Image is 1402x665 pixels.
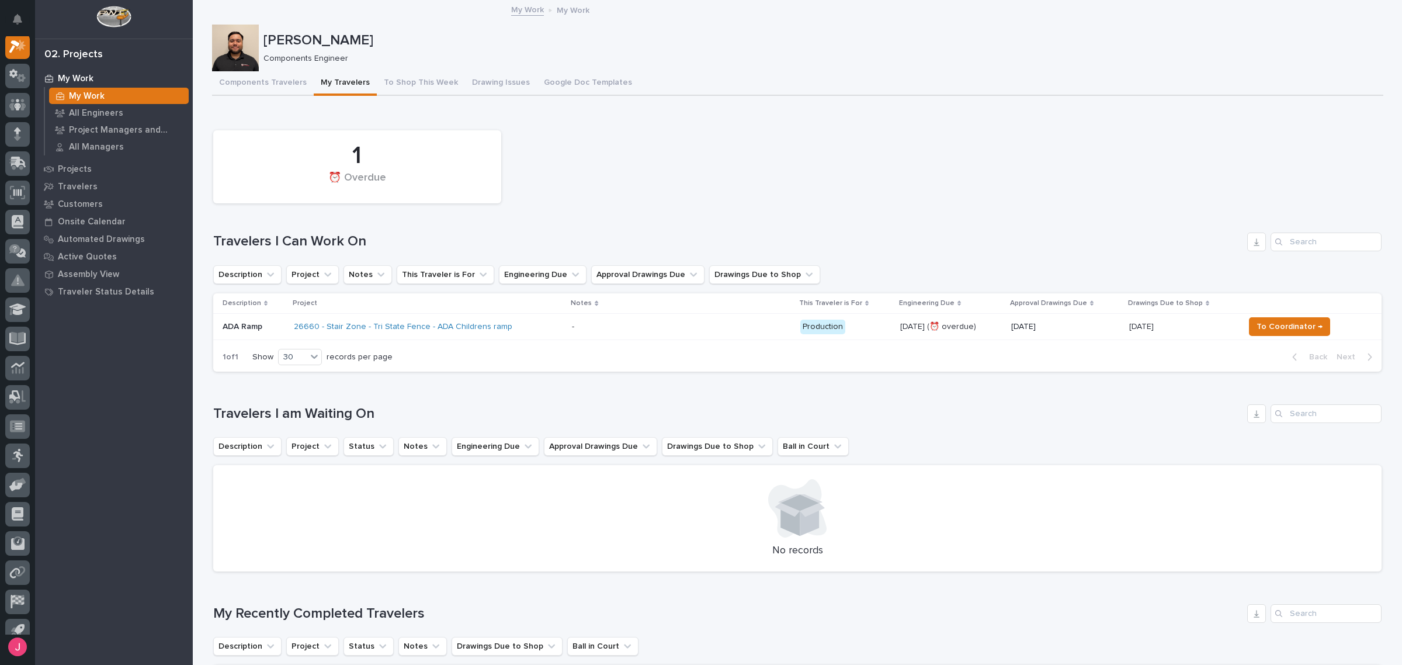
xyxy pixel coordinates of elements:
[227,545,1368,557] p: No records
[213,265,282,284] button: Description
[778,437,849,456] button: Ball in Court
[572,322,574,332] div: -
[213,605,1243,622] h1: My Recently Completed Travelers
[69,91,105,102] p: My Work
[58,199,103,210] p: Customers
[35,195,193,213] a: Customers
[465,71,537,96] button: Drawing Issues
[294,322,512,332] a: 26660 - Stair Zone - Tri State Fence - ADA Childrens ramp
[1129,320,1156,332] p: [DATE]
[223,322,284,332] p: ADA Ramp
[69,125,184,136] p: Project Managers and Engineers
[58,252,117,262] p: Active Quotes
[58,234,145,245] p: Automated Drawings
[1010,297,1087,310] p: Approval Drawings Due
[900,322,1002,332] p: [DATE] (⏰ overdue)
[35,178,193,195] a: Travelers
[58,217,126,227] p: Onsite Calendar
[15,14,30,33] div: Notifications
[314,71,377,96] button: My Travelers
[213,343,248,372] p: 1 of 1
[35,248,193,265] a: Active Quotes
[213,233,1243,250] h1: Travelers I Can Work On
[286,265,339,284] button: Project
[327,352,393,362] p: records per page
[213,314,1382,340] tr: ADA Ramp26660 - Stair Zone - Tri State Fence - ADA Childrens ramp - Production[DATE] (⏰ overdue)[...
[1337,352,1362,362] span: Next
[263,32,1379,49] p: [PERSON_NAME]
[899,297,955,310] p: Engineering Due
[398,437,447,456] button: Notes
[1283,352,1332,362] button: Back
[69,142,124,153] p: All Managers
[263,54,1374,64] p: Components Engineer
[511,2,544,16] a: My Work
[343,437,394,456] button: Status
[591,265,705,284] button: Approval Drawings Due
[557,3,589,16] p: My Work
[286,437,339,456] button: Project
[35,265,193,283] a: Assembly View
[571,297,592,310] p: Notes
[58,269,119,280] p: Assembly View
[1128,297,1203,310] p: Drawings Due to Shop
[58,182,98,192] p: Travelers
[69,108,123,119] p: All Engineers
[1271,604,1382,623] input: Search
[252,352,273,362] p: Show
[398,637,447,656] button: Notes
[397,265,494,284] button: This Traveler is For
[233,172,481,196] div: ⏰ Overdue
[44,49,103,61] div: 02. Projects
[58,287,154,297] p: Traveler Status Details
[343,637,394,656] button: Status
[35,160,193,178] a: Projects
[223,297,261,310] p: Description
[58,164,92,175] p: Projects
[800,320,845,334] div: Production
[452,437,539,456] button: Engineering Due
[1249,317,1330,336] button: To Coordinator →
[213,637,282,656] button: Description
[544,437,657,456] button: Approval Drawings Due
[96,6,131,27] img: Workspace Logo
[279,351,307,363] div: 30
[1332,352,1382,362] button: Next
[45,138,193,155] a: All Managers
[35,283,193,300] a: Traveler Status Details
[662,437,773,456] button: Drawings Due to Shop
[35,70,193,87] a: My Work
[5,635,30,659] button: users-avatar
[233,141,481,171] div: 1
[1271,404,1382,423] input: Search
[45,88,193,104] a: My Work
[45,122,193,138] a: Project Managers and Engineers
[537,71,639,96] button: Google Doc Templates
[799,297,862,310] p: This Traveler is For
[1271,233,1382,251] input: Search
[452,637,563,656] button: Drawings Due to Shop
[1011,322,1120,332] p: [DATE]
[293,297,317,310] p: Project
[343,265,392,284] button: Notes
[58,74,93,84] p: My Work
[35,230,193,248] a: Automated Drawings
[5,7,30,32] button: Notifications
[567,637,638,656] button: Ball in Court
[709,265,820,284] button: Drawings Due to Shop
[1257,320,1323,334] span: To Coordinator →
[213,406,1243,422] h1: Travelers I am Waiting On
[377,71,465,96] button: To Shop This Week
[35,213,193,230] a: Onsite Calendar
[45,105,193,121] a: All Engineers
[1302,352,1327,362] span: Back
[212,71,314,96] button: Components Travelers
[499,265,587,284] button: Engineering Due
[286,637,339,656] button: Project
[213,437,282,456] button: Description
